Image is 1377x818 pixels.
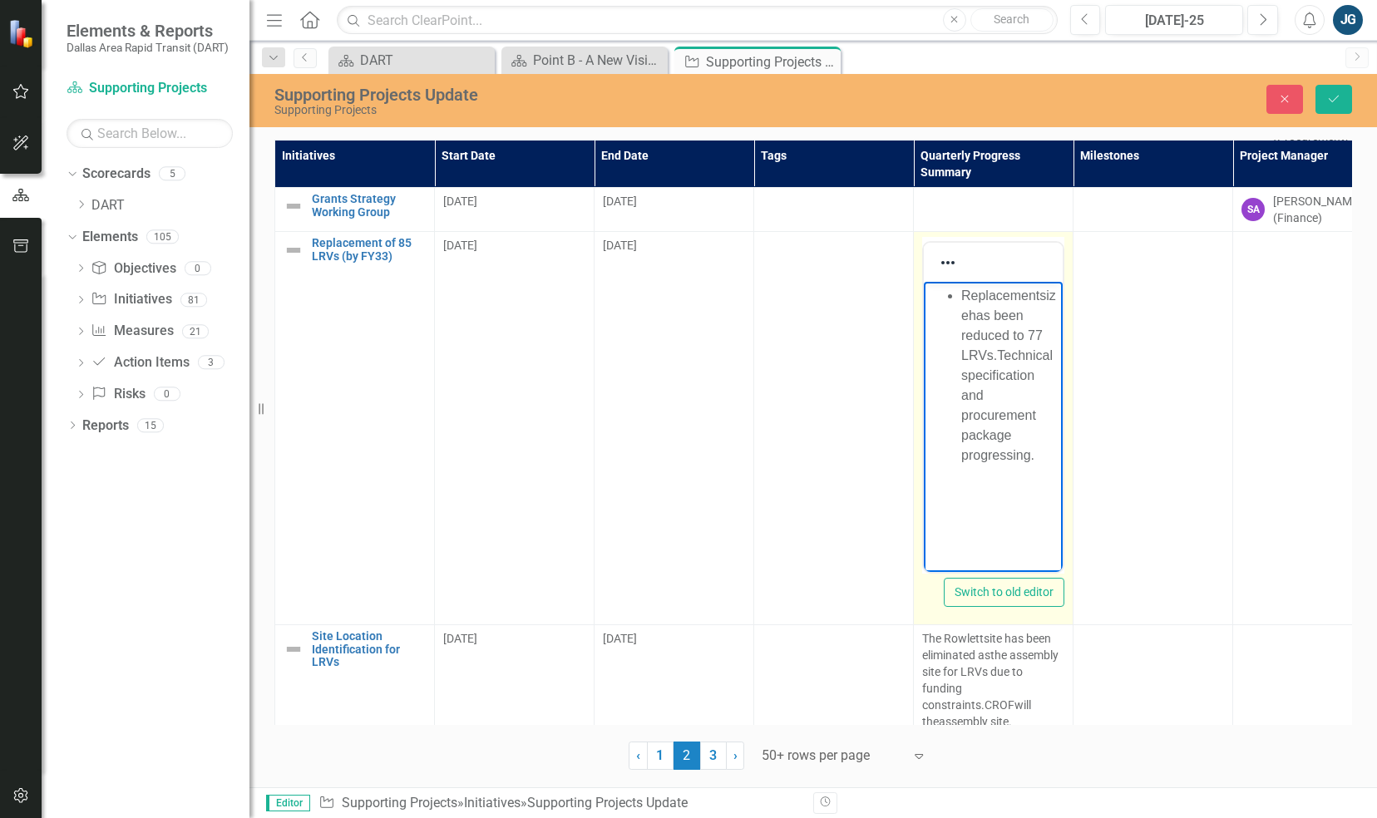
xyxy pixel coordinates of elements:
div: Supporting Projects Update [706,52,837,72]
div: Point B - A New Vision for Mobility in [GEOGRAPHIC_DATA][US_STATE] [533,50,664,71]
span: . [981,698,985,712]
a: Action Items [91,353,189,372]
a: Reports [82,416,129,436]
span: [DATE] [443,239,477,252]
span: The Rowlet [922,632,980,645]
div: 81 [180,293,207,307]
a: Initiatives [464,795,521,811]
span: Search [994,12,1029,26]
button: [DATE]-25 [1105,5,1243,35]
a: Supporting Projects [67,79,233,98]
span: [DATE] [603,632,637,645]
span: CROF [985,698,1014,712]
div: 15 [137,418,164,432]
span: site has been eliminated a [922,632,1051,662]
button: Reveal or hide additional toolbar items [934,251,962,274]
div: 0 [185,261,211,275]
input: Search ClearPoint... [337,6,1057,35]
span: assembly site. [939,715,1012,728]
span: 2 [674,742,700,770]
div: 5 [159,167,185,181]
a: Elements [82,228,138,247]
span: › [733,747,738,763]
span: [DATE] [603,195,637,208]
small: Dallas Area Rapid Transit (DART) [67,41,229,54]
button: JG [1333,5,1363,35]
span: [DATE] [443,195,477,208]
span: [DATE] [603,239,637,252]
input: Search Below... [67,119,233,148]
div: DART [360,50,491,71]
div: 3 [198,356,225,370]
a: DART [91,196,249,215]
img: Not Defined [284,240,304,260]
span: t [980,632,984,645]
span: ‹ [636,747,640,763]
div: 0 [154,387,180,402]
div: Supporting Projects Update [527,795,688,811]
img: Not Defined [284,639,304,659]
span: Elements & Reports [67,21,229,41]
span: the assembly site for LRVs due to funding constraints [922,648,1059,712]
span: will [1014,698,1031,712]
button: Search [970,8,1054,32]
div: 21 [182,324,209,338]
div: » » [318,794,801,813]
a: Measures [91,322,173,341]
span: [DATE] [443,632,477,645]
iframe: Rich Text Area [924,282,1063,572]
span: Editor [266,795,310,811]
a: 1 [647,742,674,770]
div: SA [1241,198,1265,221]
a: Point B - A New Vision for Mobility in [GEOGRAPHIC_DATA][US_STATE] [506,50,664,71]
a: Risks [91,385,145,404]
a: Initiatives [91,290,171,309]
a: Grants Strategy Working Group [312,193,426,219]
a: Scorecards [82,165,151,184]
img: ClearPoint Strategy [8,19,37,48]
button: Switch to old editor [944,578,1064,607]
span: the [922,715,939,728]
div: Supporting Projects Update [274,86,874,104]
div: [DATE]-25 [1111,11,1237,31]
img: Not Defined [284,196,304,216]
div: 105 [146,229,179,244]
div: Supporting Projects [274,104,874,116]
a: 3 [700,742,727,770]
a: Site Location Identification for LRVs [312,630,426,668]
a: Supporting Projects [342,795,457,811]
a: Replacement of 85 LRVs (by FY33) [312,237,426,263]
span: s [985,648,990,662]
a: Objectives [91,259,175,278]
a: DART [333,50,491,71]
